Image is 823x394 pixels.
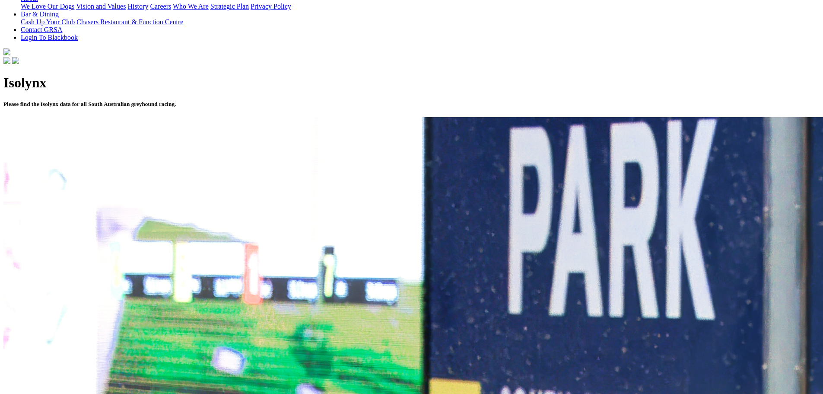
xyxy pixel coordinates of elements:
img: twitter.svg [12,57,19,64]
a: Contact GRSA [21,26,62,33]
a: History [127,3,148,10]
h1: Isolynx [3,75,820,91]
a: We Love Our Dogs [21,3,74,10]
h5: Please find the Isolynx data for all South Australian greyhound racing. [3,101,820,108]
a: Privacy Policy [251,3,291,10]
a: Chasers Restaurant & Function Centre [76,18,183,26]
a: Bar & Dining [21,10,59,18]
img: logo-grsa-white.png [3,48,10,55]
a: Careers [150,3,171,10]
div: Bar & Dining [21,18,820,26]
a: Vision and Values [76,3,126,10]
img: facebook.svg [3,57,10,64]
a: Who We Are [173,3,209,10]
div: About [21,3,820,10]
a: Strategic Plan [210,3,249,10]
a: Login To Blackbook [21,34,78,41]
a: Cash Up Your Club [21,18,75,26]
